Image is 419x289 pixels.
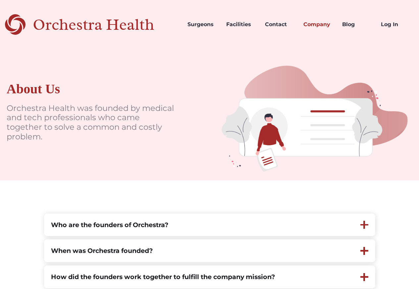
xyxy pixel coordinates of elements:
[298,13,337,36] a: Company
[260,13,298,36] a: Contact
[376,13,414,36] a: Log In
[33,18,178,31] div: Orchestra Health
[5,13,178,36] a: home
[210,49,419,180] img: doctors
[51,221,168,229] strong: Who are the founders of Orchestra?
[7,104,177,142] p: Orchestra Health was founded by medical and tech professionals who came together to solve a commo...
[51,247,153,255] strong: When was Orchestra founded?
[7,81,60,97] div: About Us
[337,13,376,36] a: Blog
[51,273,275,281] strong: How did the founders work together to fulfill the company mission?
[182,13,221,36] a: Surgeons
[221,13,260,36] a: Facilities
